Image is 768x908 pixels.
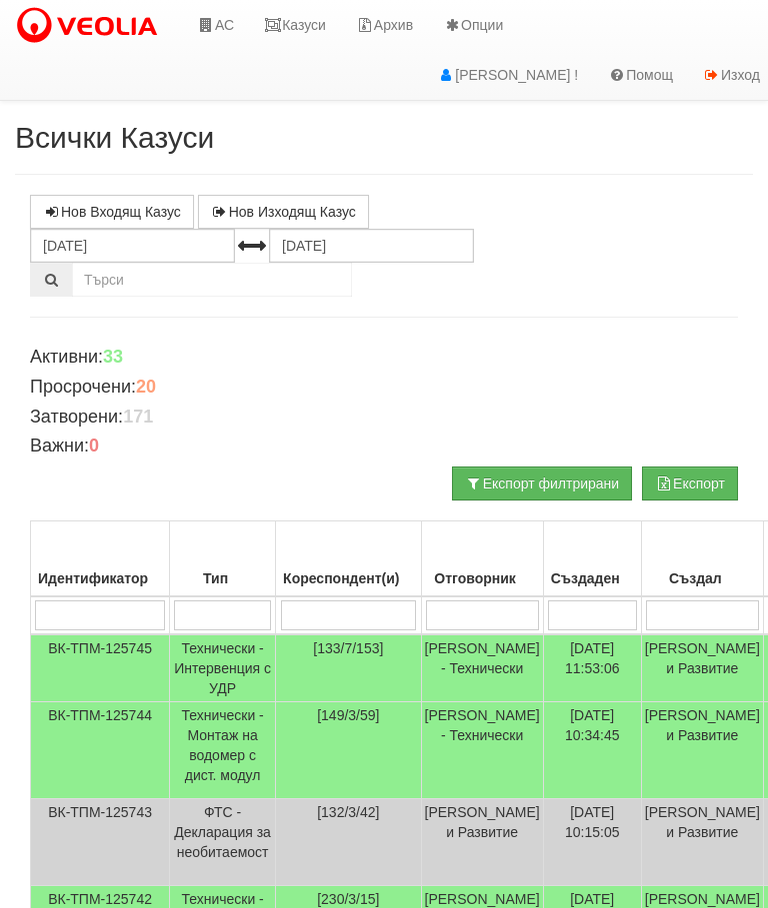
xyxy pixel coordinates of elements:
b: 0 [89,436,99,455]
span: [230/3/15] [317,891,379,907]
th: Тип: No sort applied, activate to apply an ascending sort [170,521,276,597]
b: 171 [123,407,153,427]
input: Търсене по Идентификатор, Бл/Вх/Ап, Тип, Описание, Моб. Номер, Имейл, Файл, Коментар, [72,263,352,297]
img: VeoliaLogo.png [15,5,167,47]
td: [DATE] 11:53:06 [543,634,641,702]
h4: Затворени: [30,408,738,428]
td: ВК-ТПМ-125745 [31,634,170,702]
td: [PERSON_NAME] и Развитие [641,799,763,886]
h4: Активни: [30,348,738,368]
div: Отговорник [425,564,540,592]
td: [DATE] 10:34:45 [543,702,641,799]
b: 20 [136,377,156,397]
span: [132/3/42] [317,804,379,820]
td: ФТС - Декларация за необитаемост [170,799,276,886]
button: Експорт филтрирани [452,466,632,500]
b: 33 [103,347,123,367]
h2: Всички Казуси [15,121,753,154]
th: Кореспондент(и): No sort applied, activate to apply an ascending sort [276,521,421,597]
th: Отговорник: No sort applied, activate to apply an ascending sort [421,521,543,597]
span: [149/3/59] [317,707,379,723]
a: Помощ [593,50,688,100]
td: Технически - Монтаж на водомер с дист. модул [170,702,276,799]
div: Кореспондент(и) [279,564,417,592]
td: Технически - Интервенция с УДР [170,634,276,702]
td: [PERSON_NAME] и Развитие [421,799,543,886]
div: Създаден [547,564,638,592]
a: Нов Изходящ Казус [198,195,369,229]
th: Идентификатор: No sort applied, activate to apply an ascending sort [31,521,170,597]
h4: Просрочени: [30,378,738,398]
div: Тип [173,564,272,592]
td: [PERSON_NAME] - Технически [421,634,543,702]
span: [133/7/153] [313,640,383,656]
td: [PERSON_NAME] и Развитие [641,702,763,799]
a: [PERSON_NAME] ! [422,50,593,100]
th: Създаден: No sort applied, activate to apply an ascending sort [543,521,641,597]
td: ВК-ТПМ-125743 [31,799,170,886]
td: [DATE] 10:15:05 [543,799,641,886]
h4: Важни: [30,437,738,456]
div: Идентификатор [34,564,166,592]
a: Нов Входящ Казус [30,195,194,229]
td: [PERSON_NAME] - Технически [421,702,543,799]
td: ВК-ТПМ-125744 [31,702,170,799]
td: [PERSON_NAME] и Развитие [641,634,763,702]
button: Експорт [642,466,738,500]
div: Създал [645,564,760,592]
th: Създал: No sort applied, activate to apply an ascending sort [641,521,763,597]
